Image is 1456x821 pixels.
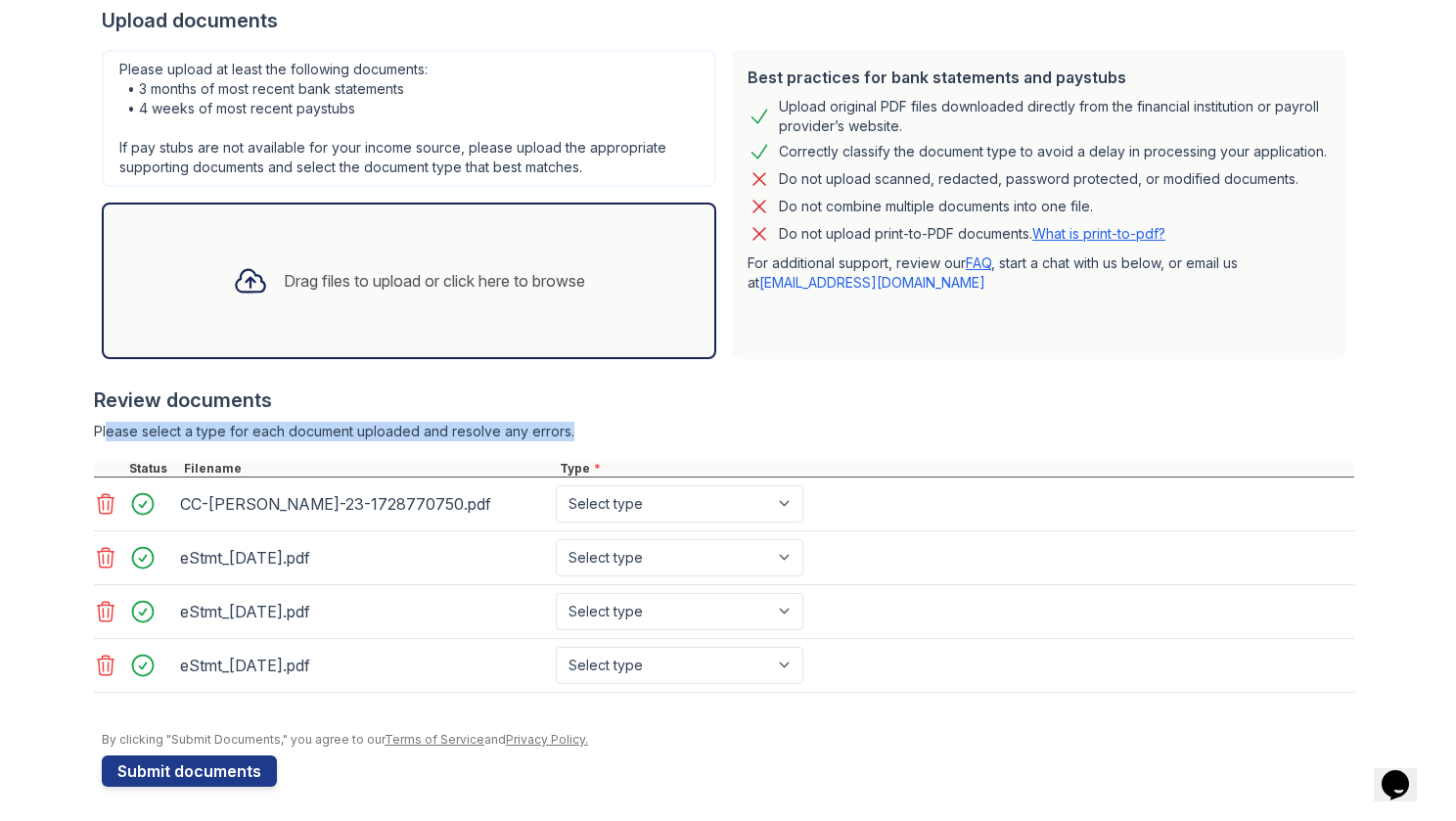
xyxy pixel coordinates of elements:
p: For additional support, review our , start a chat with us below, or email us at [748,253,1331,293]
div: eStmt_[DATE].pdf [180,650,548,681]
a: Terms of Service [385,732,484,747]
div: Correctly classify the document type to avoid a delay in processing your application. [779,140,1327,163]
div: Do not combine multiple documents into one file. [779,195,1093,218]
iframe: chat widget [1374,743,1436,801]
div: eStmt_[DATE].pdf [180,542,548,573]
button: Submit documents [102,755,277,787]
a: [EMAIL_ADDRESS][DOMAIN_NAME] [759,274,985,291]
div: Best practices for bank statements and paystubs [748,66,1331,89]
div: Status [125,461,180,477]
p: Do not upload print-to-PDF documents. [779,224,1165,244]
div: Upload documents [102,7,1354,34]
div: Type [556,461,1354,477]
a: FAQ [966,254,991,271]
div: Upload original PDF files downloaded directly from the financial institution or payroll provider’... [779,97,1331,136]
div: Review documents [94,387,1354,414]
div: Filename [180,461,556,477]
div: eStmt_[DATE].pdf [180,596,548,627]
div: Please upload at least the following documents: • 3 months of most recent bank statements • 4 wee... [102,50,716,187]
div: By clicking "Submit Documents," you agree to our and [102,732,1354,748]
div: Do not upload scanned, redacted, password protected, or modified documents. [779,167,1298,191]
a: Privacy Policy. [506,732,588,747]
div: Drag files to upload or click here to browse [284,269,585,293]
div: CC-[PERSON_NAME]-23-1728770750.pdf [180,488,548,520]
div: Please select a type for each document uploaded and resolve any errors. [94,422,1354,441]
a: What is print-to-pdf? [1032,225,1165,242]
